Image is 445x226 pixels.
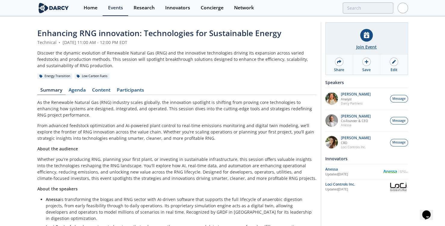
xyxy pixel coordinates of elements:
[325,114,338,127] img: 1fdb2308-3d70-46db-bc64-f6eabefcce4d
[341,123,371,127] p: Anessa
[325,182,389,187] div: Loci Controls Inc.
[341,97,371,101] p: Analyst
[383,170,408,173] img: Anessa
[37,186,78,192] strong: About the speakers
[201,5,224,10] div: Concierge
[380,55,407,75] a: Edit
[341,136,371,140] p: [PERSON_NAME]
[341,145,371,149] p: Loci Controls Inc.
[37,88,66,95] a: Summary
[325,166,408,177] a: Anessa Updated[DATE] Anessa
[325,167,383,172] div: Anessa
[37,122,317,141] p: From advanced feedstock optimization and AI-powered plant control to real-time emissions monitori...
[325,92,338,105] img: fddc0511-1997-4ded-88a0-30228072d75f
[341,119,371,123] p: Co-Founder & CEO
[46,196,60,202] strong: Anessa
[325,136,338,149] img: 737ad19b-6c50-4cdf-92c7-29f5966a019e
[356,44,377,50] div: Join Event
[341,114,371,118] p: [PERSON_NAME]
[84,5,97,10] div: Home
[234,5,254,10] div: Network
[325,187,389,192] div: Updated [DATE]
[46,196,312,221] p: is transforming the biogas and RNG sector with AI-driven software that supports the full lifecycl...
[37,28,281,39] span: Enhancing RNG innovation: Technologies for Sustainable Energy
[334,67,344,73] div: Share
[325,77,408,88] div: Speakers
[341,92,371,96] p: [PERSON_NAME]
[390,95,408,102] button: Message
[420,202,439,220] iframe: chat widget
[37,39,317,46] div: Technical [DATE] 11:00 AM - 12:00 PM EDT
[392,118,406,123] span: Message
[37,3,70,13] img: logo-wide.svg
[37,74,73,79] div: Energy Transition
[325,153,408,164] div: Innovators
[390,117,408,124] button: Message
[37,146,78,152] strong: About the audience
[397,3,408,13] img: Profile
[108,5,123,10] div: Events
[37,50,317,69] div: Discover the dynamic evolution of Renewable Natural Gas (RNG) and the innovative technologies dri...
[389,181,408,192] img: Loci Controls Inc.
[75,74,110,79] div: Low Carbon Fuels
[341,101,371,105] p: Darcy Partners
[391,67,397,73] div: Edit
[343,2,393,14] input: Advanced Search
[392,140,406,145] span: Message
[325,181,408,192] a: Loci Controls Inc. Updated[DATE] Loci Controls Inc.
[66,88,89,95] a: Agenda
[341,141,371,145] p: CRO
[390,139,408,146] button: Message
[114,88,147,95] a: Participants
[392,96,406,101] span: Message
[89,88,114,95] a: Content
[165,5,190,10] div: Innovators
[37,156,317,181] p: Whether you're producing RNG, planning your first plant, or investing in sustainable infrastructu...
[37,99,317,118] p: As the Renewable Natural Gas (RNG) industry scales globally, the innovation spotlight is shifting...
[58,39,61,45] span: •
[134,5,155,10] div: Research
[325,172,383,177] div: Updated [DATE]
[362,67,371,73] div: Save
